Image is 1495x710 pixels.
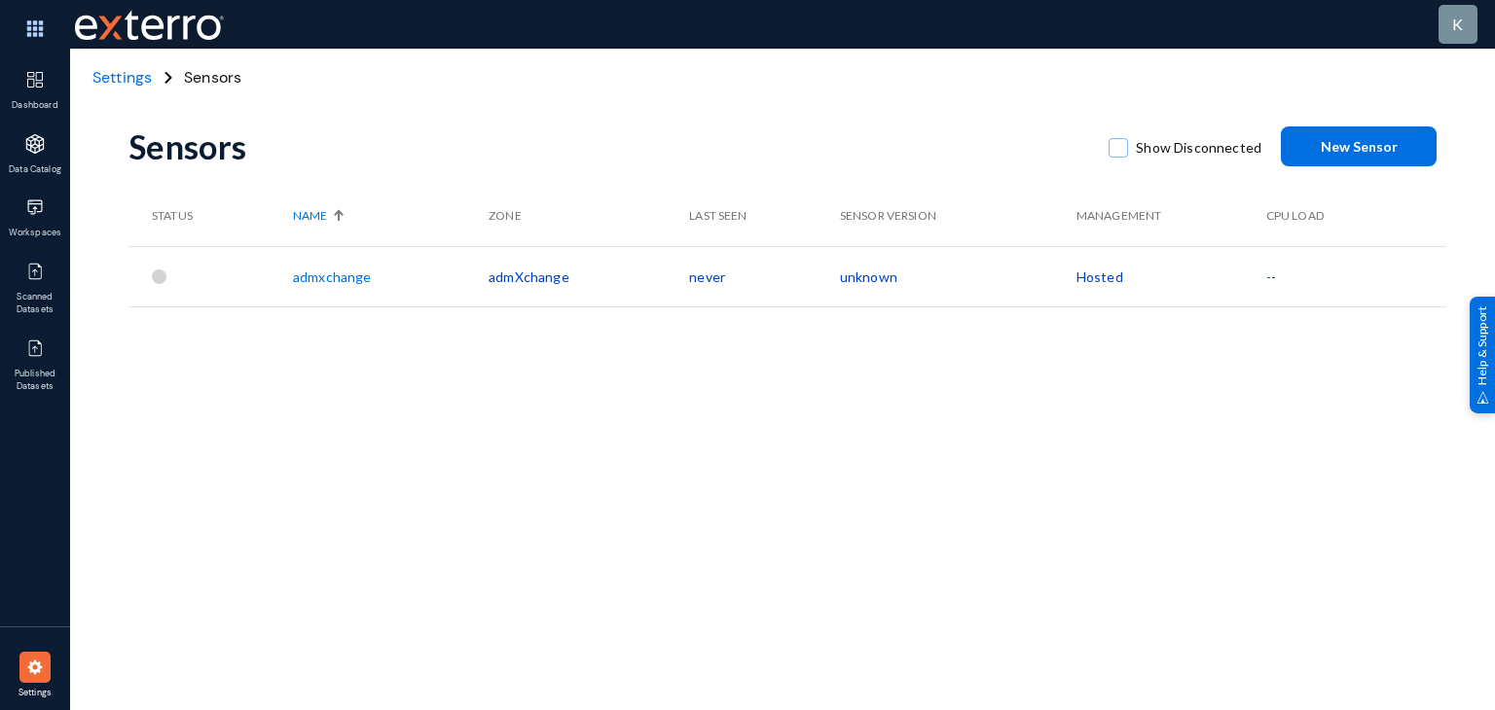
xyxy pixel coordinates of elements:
[840,246,1076,306] td: unknown
[293,207,327,225] span: Name
[25,197,45,217] img: icon-workspace.svg
[1266,246,1395,306] td: --
[4,291,67,317] span: Scanned Datasets
[1477,391,1489,404] img: help_support.svg
[1136,133,1261,162] span: Show Disconnected
[25,338,45,358] img: icon-published.svg
[1266,186,1395,246] th: CPU Load
[1076,246,1266,306] td: Hosted
[689,186,840,246] th: Last Seen
[25,70,45,89] img: icon-dashboard.svg
[1470,297,1495,413] div: Help & Support
[4,99,67,113] span: Dashboard
[25,134,45,154] img: icon-applications.svg
[6,8,64,50] img: app launcher
[489,246,689,306] td: admXchange
[689,246,840,306] td: never
[293,268,371,285] a: admxchange
[840,186,1076,246] th: Sensor Version
[293,207,479,225] div: Name
[1076,186,1266,246] th: Management
[128,186,293,246] th: Status
[92,67,152,88] span: Settings
[489,186,689,246] th: Zone
[184,66,241,89] span: Sensors
[1281,126,1437,166] button: New Sensor
[25,657,45,677] img: icon-settings.svg
[4,687,67,700] span: Settings
[75,10,224,40] img: exterro-work-mark.svg
[4,163,67,177] span: Data Catalog
[1452,13,1463,36] div: k
[1321,138,1398,155] span: New Sensor
[128,126,1089,166] div: Sensors
[70,5,221,45] span: Exterro
[4,227,67,240] span: Workspaces
[4,368,67,394] span: Published Datasets
[1452,15,1463,33] span: k
[25,262,45,281] img: icon-published.svg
